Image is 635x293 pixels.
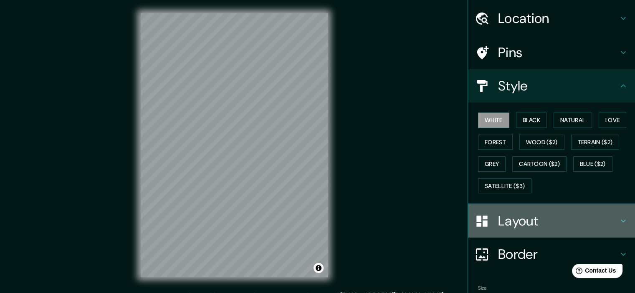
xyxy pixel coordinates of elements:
button: Cartoon ($2) [512,156,567,172]
label: Size [478,285,487,292]
button: Wood ($2) [519,135,564,150]
button: Toggle attribution [314,263,324,273]
h4: Layout [498,213,618,229]
button: Satellite ($3) [478,178,531,194]
canvas: Map [141,13,328,277]
iframe: Help widget launcher [561,260,626,284]
button: Love [599,113,626,128]
h4: Pins [498,44,618,61]
div: Border [468,238,635,271]
button: White [478,113,509,128]
h4: Style [498,78,618,94]
h4: Location [498,10,618,27]
button: Grey [478,156,506,172]
button: Black [516,113,547,128]
div: Layout [468,204,635,238]
div: Pins [468,36,635,69]
button: Blue ($2) [573,156,612,172]
div: Style [468,69,635,103]
h4: Border [498,246,618,263]
button: Forest [478,135,513,150]
div: Location [468,2,635,35]
button: Natural [554,113,592,128]
button: Terrain ($2) [571,135,620,150]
